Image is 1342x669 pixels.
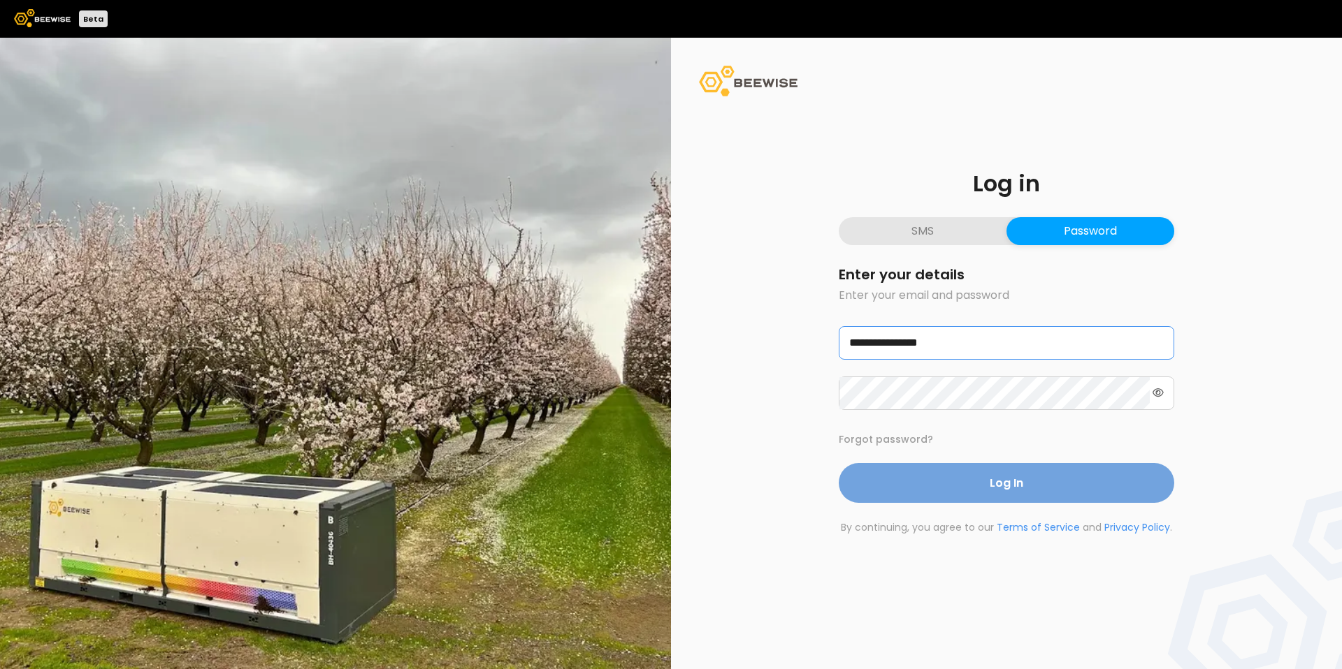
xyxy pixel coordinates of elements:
div: Beta [79,10,108,27]
button: Forgot password? [839,432,933,447]
a: Terms of Service [997,520,1080,534]
span: Log In [990,474,1023,492]
a: Privacy Policy [1104,520,1170,534]
h2: Enter your details [839,267,1174,281]
p: By continuing, you agree to our and . [839,520,1174,535]
img: Beewise logo [14,9,71,27]
button: SMS [839,217,1006,245]
button: Log In [839,463,1174,503]
button: Password [1006,217,1174,245]
h1: Log in [839,172,1174,195]
p: Enter your email and password [839,287,1174,304]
